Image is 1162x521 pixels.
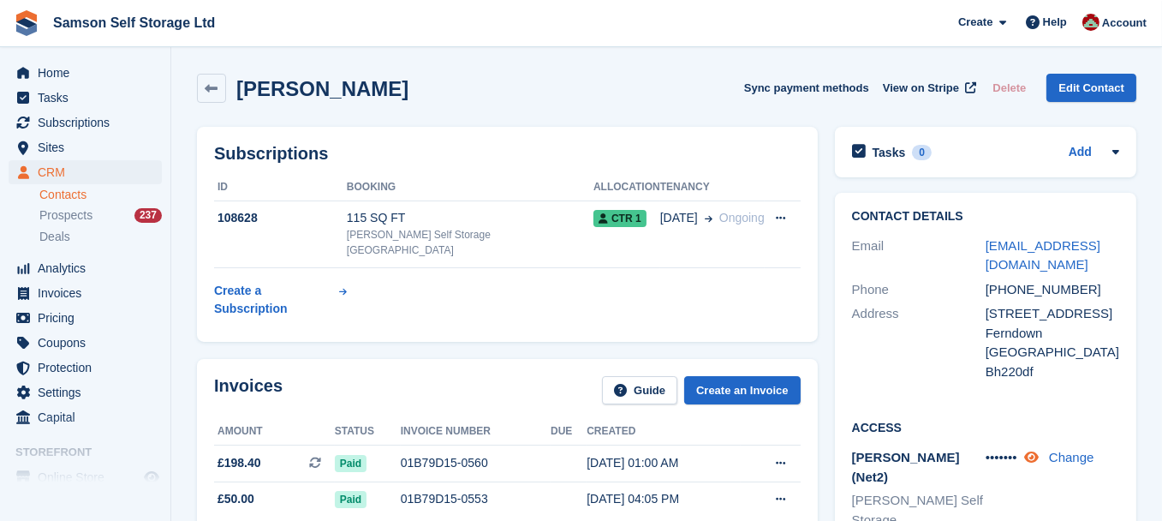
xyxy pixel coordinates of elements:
a: Create a Subscription [214,275,347,325]
th: ID [214,174,347,201]
th: Due [551,418,587,446]
button: Delete [986,74,1033,102]
span: Tasks [38,86,140,110]
h2: Contact Details [852,210,1119,224]
a: menu [9,135,162,159]
span: Create [958,14,992,31]
span: £50.00 [218,490,254,508]
span: Invoices [38,281,140,305]
span: View on Stripe [883,80,959,97]
div: 108628 [214,209,347,227]
a: Create an Invoice [684,376,801,404]
span: ••••••• [986,450,1017,464]
span: £198.40 [218,454,261,472]
th: Invoice number [401,418,551,446]
a: menu [9,86,162,110]
div: Create a Subscription [214,282,336,318]
span: Pricing [38,306,140,330]
div: [DATE] 04:05 PM [587,490,741,508]
div: [DATE] 01:00 AM [587,454,741,472]
span: Sites [38,135,140,159]
a: menu [9,405,162,429]
th: Allocation [593,174,660,201]
a: menu [9,380,162,404]
h2: Subscriptions [214,144,801,164]
a: menu [9,111,162,135]
th: Status [335,418,401,446]
span: Help [1043,14,1067,31]
th: Booking [347,174,593,201]
span: [PERSON_NAME] (Net2) [852,450,960,484]
a: Contacts [39,187,162,203]
span: Storefront [15,444,170,461]
span: Prospects [39,207,92,224]
a: [EMAIL_ADDRESS][DOMAIN_NAME] [986,238,1100,272]
span: Protection [38,356,140,380]
a: Change [1049,450,1094,464]
img: stora-icon-8386f47178a22dfd0bd8f6a31ec36ba5ce8667c1dd55bd0f319d3a0aa187defe.svg [14,10,39,36]
div: Email [852,237,986,275]
span: Settings [38,380,140,404]
div: 0 [912,145,932,160]
span: CRM [38,160,140,184]
span: Coupons [38,331,140,355]
button: Sync payment methods [744,74,869,102]
a: Deals [39,228,162,246]
a: menu [9,306,162,330]
span: Capital [38,405,140,429]
div: [STREET_ADDRESS] [986,304,1119,324]
span: [DATE] [660,209,698,227]
div: 01B79D15-0553 [401,490,551,508]
span: Home [38,61,140,85]
span: CTR 1 [593,210,647,227]
a: Preview store [141,467,162,488]
div: [GEOGRAPHIC_DATA] [986,343,1119,362]
a: menu [9,465,162,489]
div: 01B79D15-0560 [401,454,551,472]
span: Deals [39,229,70,245]
a: Edit Contact [1046,74,1136,102]
a: View on Stripe [876,74,980,102]
div: 237 [134,208,162,223]
th: Amount [214,418,335,446]
span: Subscriptions [38,111,140,135]
div: 115 SQ FT [347,209,593,227]
a: menu [9,61,162,85]
h2: Access [852,418,1119,435]
a: menu [9,160,162,184]
span: Analytics [38,256,140,280]
span: Paid [335,491,366,508]
div: Phone [852,280,986,300]
a: Guide [602,376,677,404]
a: menu [9,281,162,305]
div: Bh220df [986,362,1119,382]
h2: Invoices [214,376,283,404]
th: Created [587,418,741,446]
a: menu [9,356,162,380]
div: Ferndown [986,324,1119,344]
span: Online Store [38,465,140,489]
a: menu [9,256,162,280]
span: Account [1102,15,1147,32]
div: [PERSON_NAME] Self Storage [GEOGRAPHIC_DATA] [347,227,593,258]
span: Paid [335,455,366,472]
a: menu [9,331,162,355]
img: Ian [1082,14,1099,31]
h2: Tasks [873,145,906,160]
div: [PHONE_NUMBER] [986,280,1119,300]
th: Tenancy [660,174,765,201]
a: Add [1069,143,1092,163]
span: Ongoing [719,211,765,225]
div: Address [852,304,986,381]
a: Samson Self Storage Ltd [46,9,222,37]
h2: [PERSON_NAME] [236,77,408,100]
a: Prospects 237 [39,207,162,225]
